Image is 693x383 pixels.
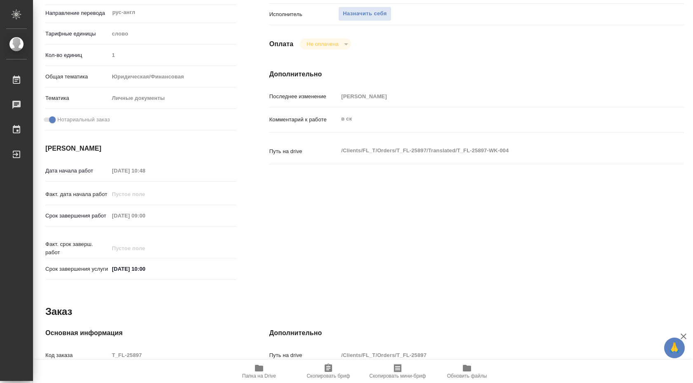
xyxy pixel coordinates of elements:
[447,373,487,379] span: Обновить файлы
[45,167,109,175] p: Дата начала работ
[45,240,109,257] p: Факт. срок заверш. работ
[269,39,294,49] h4: Оплата
[45,190,109,199] p: Факт. дата начала работ
[109,210,181,222] input: Пустое поле
[45,212,109,220] p: Срок завершения работ
[269,92,339,101] p: Последнее изменение
[338,90,649,102] input: Пустое поле
[667,339,681,357] span: 🙏
[45,51,109,59] p: Кол-во единиц
[664,338,685,358] button: 🙏
[269,147,339,156] p: Путь на drive
[300,38,351,50] div: Не оплачена
[338,144,649,158] textarea: /Clients/FL_T/Orders/T_FL-25897/Translated/T_FL-25897-WK-004
[269,328,684,338] h4: Дополнительно
[109,188,181,200] input: Пустое поле
[269,116,339,124] p: Комментарий к работе
[109,349,236,361] input: Пустое поле
[242,373,276,379] span: Папка на Drive
[45,144,236,154] h4: [PERSON_NAME]
[45,94,109,102] p: Тематика
[369,373,426,379] span: Скопировать мини-бриф
[338,7,391,21] button: Назначить себя
[45,351,109,359] p: Код заказа
[306,373,350,379] span: Скопировать бриф
[269,69,684,79] h4: Дополнительно
[224,360,294,383] button: Папка на Drive
[109,263,181,275] input: ✎ Введи что-нибудь
[45,30,109,38] p: Тарифные единицы
[338,112,649,126] textarea: в ск
[269,351,339,359] p: Путь на drive
[109,91,236,105] div: Личные документы
[45,265,109,273] p: Срок завершения услуги
[109,70,236,84] div: Юридическая/Финансовая
[45,73,109,81] p: Общая тематика
[343,9,387,19] span: Назначить себя
[294,360,363,383] button: Скопировать бриф
[338,349,649,361] input: Пустое поле
[109,49,236,61] input: Пустое поле
[45,305,72,318] h2: Заказ
[45,328,236,338] h4: Основная информация
[109,242,181,254] input: Пустое поле
[57,116,110,124] span: Нотариальный заказ
[45,9,109,17] p: Направление перевода
[432,360,502,383] button: Обновить файлы
[304,40,341,47] button: Не оплачена
[269,10,339,19] p: Исполнитель
[363,360,432,383] button: Скопировать мини-бриф
[109,27,236,41] div: слово
[109,165,181,177] input: Пустое поле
